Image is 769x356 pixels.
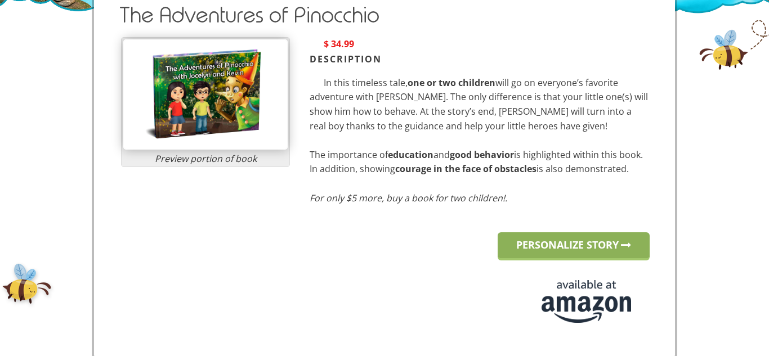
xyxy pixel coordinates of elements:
[408,76,495,89] b: one or two children
[388,148,433,161] b: education
[123,152,288,165] div: Preview portion of book
[310,76,650,205] p: In this timeless tale, will go on everyone’s favorite adventure with [PERSON_NAME]. The only diff...
[542,269,631,323] img: amazon-en.png
[395,163,536,175] b: courage in the face of obstacles
[498,232,650,260] a: PERSONALIZE STORY
[310,192,507,204] i: For only $5 more, buy a book for two children!.
[119,4,650,26] h2: The Adventures of Pinocchio
[310,55,650,65] h3: DESCRIPTION
[310,37,650,52] p: $ 34.99
[123,39,288,150] img: LRRH
[450,148,514,161] b: good behavior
